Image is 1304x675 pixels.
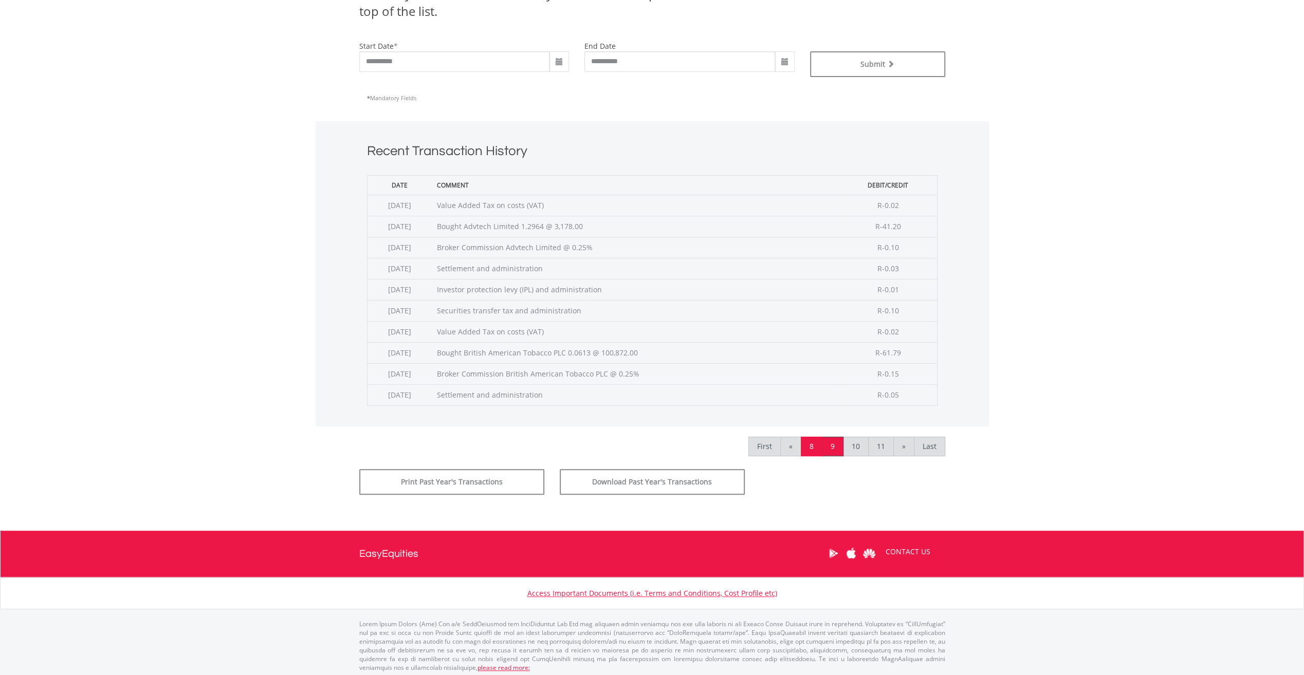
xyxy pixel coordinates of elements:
h1: Recent Transaction History [367,142,938,165]
td: Bought Advtech Limited 1.2964 @ 3,178.00 [431,216,839,237]
td: [DATE] [367,384,431,405]
a: 11 [868,437,894,456]
td: [DATE] [367,195,431,216]
td: Investor protection levy (IPL) and administration [431,279,839,300]
span: Mandatory Fields [367,94,416,102]
td: [DATE] [367,321,431,342]
a: Access Important Documents (i.e. Terms and Conditions, Cost Profile etc) [527,588,777,598]
span: R-0.15 [877,369,898,379]
td: [DATE] [367,237,431,258]
label: end date [584,41,616,51]
td: Value Added Tax on costs (VAT) [431,321,839,342]
td: [DATE] [367,216,431,237]
td: Broker Commission British American Tobacco PLC @ 0.25% [431,363,839,384]
span: R-0.01 [877,285,898,294]
a: « [780,437,801,456]
span: R-0.02 [877,327,898,336]
td: [DATE] [367,363,431,384]
span: R-61.79 [875,348,901,358]
span: R-0.03 [877,264,898,273]
td: Broker Commission Advtech Limited @ 0.25% [431,237,839,258]
th: Date [367,175,431,195]
th: Comment [431,175,839,195]
p: Lorem Ipsum Dolors (Ame) Con a/e SeddOeiusmod tem InciDiduntut Lab Etd mag aliquaen admin veniamq... [359,620,945,672]
a: First [748,437,781,456]
td: Settlement and administration [431,384,839,405]
td: Securities transfer tax and administration [431,300,839,321]
a: EasyEquities [359,531,418,577]
a: Last [914,437,945,456]
td: Bought British American Tobacco PLC 0.0613 @ 100,872.00 [431,342,839,363]
a: please read more: [477,663,530,672]
td: [DATE] [367,258,431,279]
th: Debit/Credit [839,175,937,195]
td: Value Added Tax on costs (VAT) [431,195,839,216]
button: Print Past Year's Transactions [359,469,544,495]
span: R-41.20 [875,221,901,231]
td: [DATE] [367,279,431,300]
a: Huawei [860,537,878,569]
a: 8 [801,437,822,456]
td: Settlement and administration [431,258,839,279]
a: Apple [842,537,860,569]
label: start date [359,41,394,51]
a: » [893,437,914,456]
a: CONTACT US [878,537,938,566]
td: [DATE] [367,342,431,363]
a: 10 [843,437,869,456]
span: R-0.02 [877,200,898,210]
a: 9 [822,437,843,456]
span: R-0.05 [877,390,898,400]
button: Download Past Year's Transactions [560,469,745,495]
td: [DATE] [367,300,431,321]
span: R-0.10 [877,242,898,252]
button: Submit [810,51,945,77]
span: R-0.10 [877,306,898,315]
a: Google Play [824,537,842,569]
